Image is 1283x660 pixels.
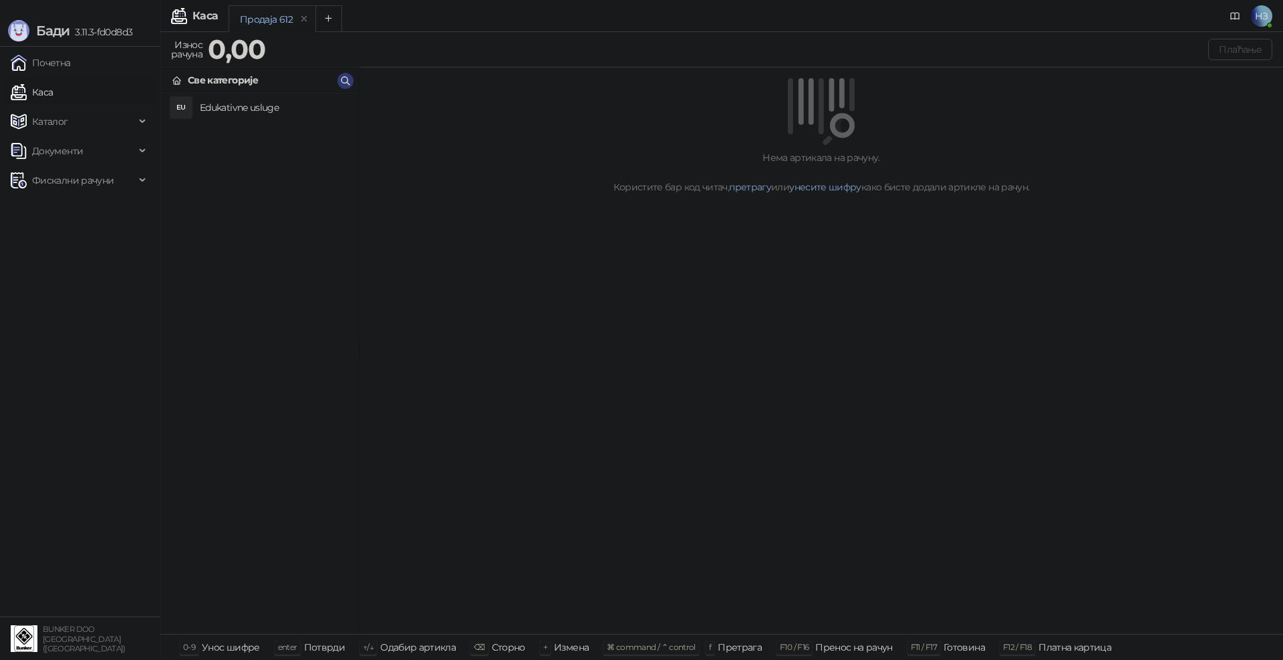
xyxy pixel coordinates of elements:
span: + [543,642,547,652]
img: 64x64-companyLogo-d200c298-da26-4023-afd4-f376f589afb5.jpeg [11,625,37,652]
span: F11 / F17 [911,642,937,652]
button: remove [295,13,313,25]
span: F12 / F18 [1003,642,1032,652]
a: Почетна [11,49,71,76]
small: BUNKER DOO [GEOGRAPHIC_DATA] ([GEOGRAPHIC_DATA]) [43,625,126,653]
div: grid [161,94,359,634]
span: enter [278,642,297,652]
span: Фискални рачуни [32,167,114,194]
div: Измена [554,639,589,656]
span: ⌘ command / ⌃ control [607,642,696,652]
span: ⌫ [474,642,484,652]
div: Претрага [718,639,762,656]
div: Готовина [944,639,985,656]
div: Одабир артикла [380,639,456,656]
strong: 0,00 [208,33,265,65]
span: F10 / F16 [780,642,809,652]
span: 3.11.3-fd0d8d3 [69,26,132,38]
div: EU [170,97,192,118]
span: Каталог [32,108,68,135]
a: Каса [11,79,53,106]
span: НЗ [1251,5,1272,27]
span: Бади [36,23,69,39]
div: Пренос на рачун [815,639,892,656]
a: претрагу [729,181,771,193]
div: Унос шифре [202,639,260,656]
div: Каса [192,11,218,21]
div: Износ рачуна [168,36,205,63]
div: Сторно [492,639,525,656]
div: Нема артикала на рачуну. Користите бар код читач, или како бисте додали артикле на рачун. [376,150,1267,194]
div: Платна картица [1038,639,1111,656]
h4: Edukativne usluge [200,97,348,118]
span: Документи [32,138,83,164]
div: Продаја 612 [240,12,293,27]
span: 0-9 [183,642,195,652]
div: Потврди [304,639,345,656]
img: Logo [8,20,29,41]
span: f [709,642,711,652]
button: Add tab [315,5,342,32]
div: Све категорије [188,73,258,88]
span: ↑/↓ [363,642,374,652]
button: Плаћање [1208,39,1272,60]
a: унесите шифру [789,181,861,193]
a: Документација [1224,5,1246,27]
